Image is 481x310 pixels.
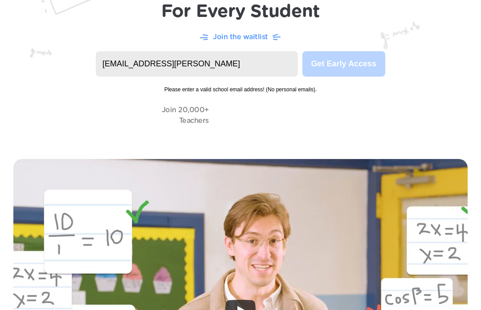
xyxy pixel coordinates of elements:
[96,52,298,77] input: name@yourschool.org
[213,32,268,43] p: Join the waitlist
[96,77,385,94] span: Please enter a valid school email address! (No personal emails).
[162,105,209,126] p: Join 20,000+ Teachers
[302,52,385,77] button: Get Early Access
